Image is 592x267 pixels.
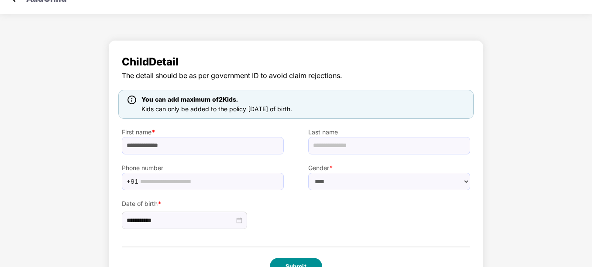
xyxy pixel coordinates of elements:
span: Child Detail [122,54,470,70]
span: The detail should be as per government ID to avoid claim rejections. [122,70,470,81]
span: You can add maximum of 2 Kids. [141,96,238,103]
label: First name [122,127,284,137]
label: Last name [308,127,470,137]
label: Phone number [122,163,284,173]
span: +91 [127,175,138,188]
label: Gender [308,163,470,173]
span: Kids can only be added to the policy [DATE] of birth. [141,105,292,113]
img: icon [127,96,136,104]
label: Date of birth [122,199,284,209]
